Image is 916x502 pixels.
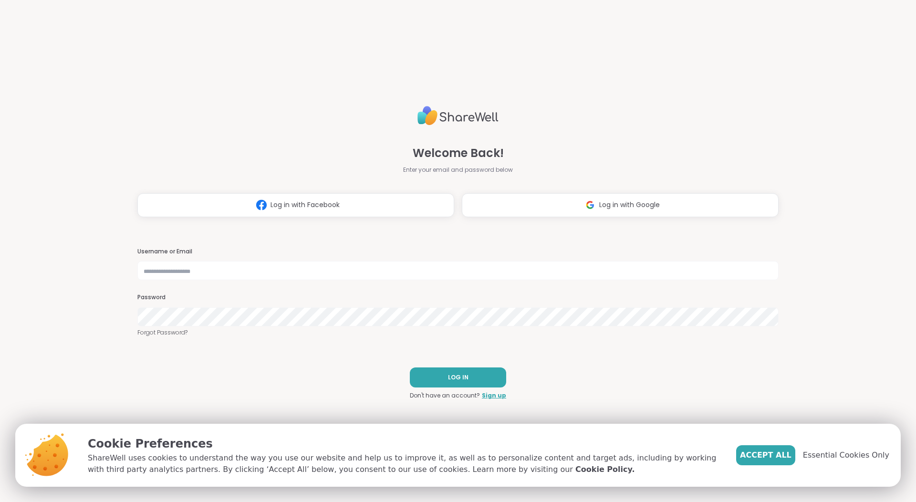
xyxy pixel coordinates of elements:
img: ShareWell Logomark [581,196,599,214]
p: ShareWell uses cookies to understand the way you use our website and help us to improve it, as we... [88,452,721,475]
img: ShareWell Logo [417,102,499,129]
button: Log in with Facebook [137,193,454,217]
a: Forgot Password? [137,328,779,337]
span: Accept All [740,450,791,461]
button: LOG IN [410,367,506,387]
span: Log in with Google [599,200,660,210]
button: Accept All [736,445,795,465]
p: Cookie Preferences [88,435,721,452]
span: Essential Cookies Only [803,450,889,461]
button: Log in with Google [462,193,779,217]
img: ShareWell Logomark [252,196,271,214]
span: Log in with Facebook [271,200,340,210]
a: Sign up [482,391,506,400]
span: Enter your email and password below [403,166,513,174]
span: LOG IN [448,373,468,382]
h3: Username or Email [137,248,779,256]
h3: Password [137,293,779,302]
span: Welcome Back! [413,145,504,162]
span: Don't have an account? [410,391,480,400]
a: Cookie Policy. [575,464,635,475]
